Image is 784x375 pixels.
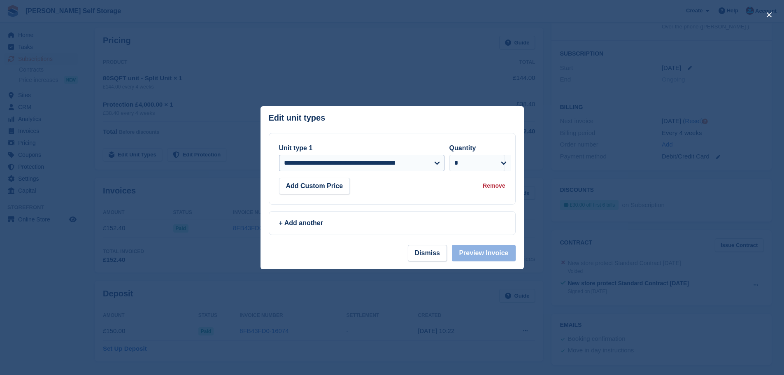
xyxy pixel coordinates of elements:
p: Edit unit types [269,113,326,123]
button: Add Custom Price [279,178,350,194]
button: Dismiss [408,245,447,261]
a: + Add another [269,211,516,235]
div: Remove [483,182,505,190]
button: Preview Invoice [452,245,515,261]
div: + Add another [279,218,505,228]
label: Unit type 1 [279,144,313,151]
button: close [763,8,776,21]
label: Quantity [449,144,476,151]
